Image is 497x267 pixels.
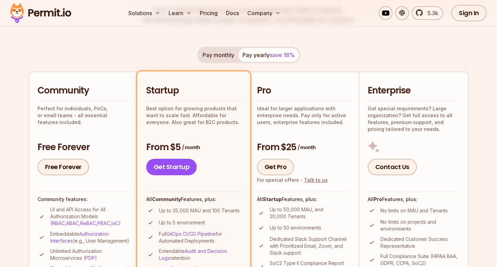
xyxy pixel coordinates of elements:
[50,206,130,227] p: UI and API Access for All Authorization Models ( , , , , )
[146,105,241,126] p: Best option for growing products that want to scale fast. Affordable for everyone. Also great for...
[197,6,220,20] a: Pricing
[159,231,241,244] p: Full for Automated Deployments
[97,220,110,226] a: PBAC
[146,196,241,203] h4: All Features, plus:
[159,219,205,226] p: Up to 5 environment
[298,144,315,151] span: / month
[263,196,282,202] strong: Startup
[146,85,241,97] h2: Startup
[412,6,443,20] a: 5.3k
[270,236,350,256] p: Dedicated Slack Support Channel with Prioritized Email, Zoom, and Slack support
[166,6,194,20] button: Learn
[85,255,95,261] a: PDP
[374,196,382,202] strong: Pro
[257,85,350,97] h2: Pro
[37,85,130,97] h2: Community
[270,206,350,220] p: Up to 50,000 MAU, and 20,000 Tenants
[50,231,109,244] a: Authorization Interfaces
[257,159,294,175] a: Get Pro
[7,1,74,25] img: Permit logo
[159,207,240,214] p: Up to 25,000 MAU and 100 Tenants
[166,231,216,237] a: GitOps CI/CD Pipeline
[152,196,181,202] strong: Community
[146,159,197,175] a: Get Startup
[111,220,119,226] a: IaC
[257,196,350,203] h4: All Features, plus:
[245,6,283,20] button: Company
[50,231,130,244] p: Embeddable (e.g., User Management)
[37,196,130,203] h4: Community features:
[223,6,242,20] a: Docs
[257,105,350,126] p: Ideal for larger applications with enterprise needs. Pay only for active users, enterprise featur...
[257,141,350,154] h3: From $25
[380,253,460,267] p: Full Compliance Suite (HIPAA BAA, GDPR, CCPA, SoC2)
[50,248,130,262] p: Unlimited Authorization Microservices ( )
[126,6,163,20] button: Solutions
[146,141,241,154] h3: From $5
[159,248,241,262] p: Extendable retention
[159,248,227,261] a: Audit and Decision Logs
[304,177,328,183] a: Talk to us
[368,159,417,175] a: Contact Us
[66,220,79,226] a: ABAC
[37,159,89,175] a: Free Forever
[80,220,96,226] a: ReBAC
[380,236,460,249] p: Dedicated Customer Success Representative
[368,105,460,133] p: Got special requirements? Large organization? Get full access to all features, premium support, a...
[368,85,460,97] h2: Enterprise
[257,177,328,183] div: For special offers -
[380,219,460,232] p: No limits on projects and environments
[423,9,438,17] span: 5.3k
[451,5,487,21] a: Sign In
[182,144,200,151] span: / month
[270,224,321,231] p: Up to 50 environments
[368,196,460,203] h4: All Features, plus:
[37,105,130,126] p: Perfect for individuals, PoCs, or small teams - all essential features included.
[380,207,448,214] p: No limits on MAU and Tenants
[37,141,130,154] h3: Free Forever
[198,48,238,62] button: Pay monthly
[52,220,65,226] a: RBAC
